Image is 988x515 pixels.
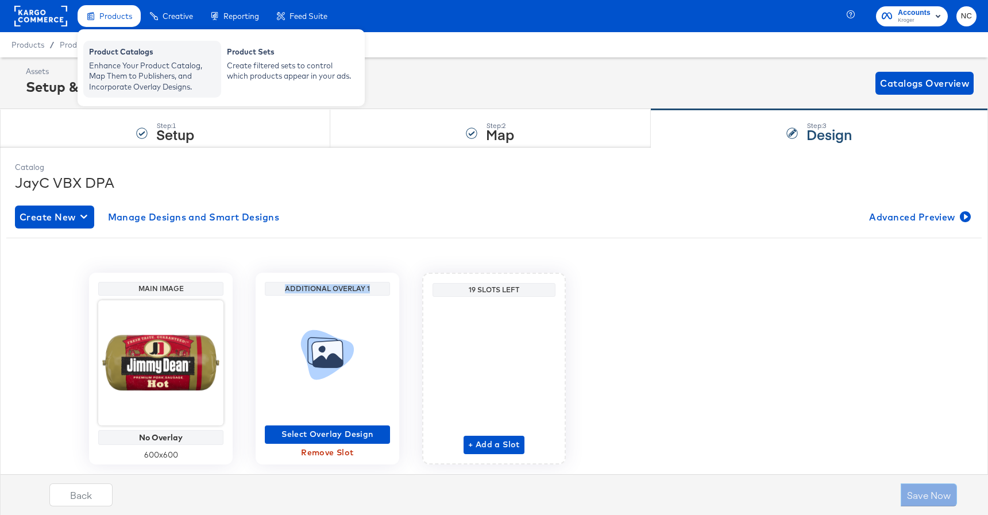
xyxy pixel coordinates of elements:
[26,66,170,77] div: Assets
[898,16,931,25] span: Kroger
[223,11,259,21] span: Reporting
[20,209,90,225] span: Create New
[875,72,974,95] button: Catalogs Overview
[49,483,113,506] button: Back
[468,437,520,452] span: + Add a Slot
[15,206,94,229] button: Create New
[268,284,387,293] div: Additional Overlay 1
[269,446,385,460] span: Remove Slot
[290,11,327,21] span: Feed Suite
[486,122,514,130] div: Step: 2
[880,75,969,91] span: Catalogs Overview
[869,209,968,225] span: Advanced Preview
[961,10,972,23] span: NC
[156,125,194,144] strong: Setup
[11,40,44,49] span: Products
[156,122,194,130] div: Step: 1
[101,433,221,442] div: No Overlay
[898,7,931,19] span: Accounts
[956,6,977,26] button: NC
[806,125,852,144] strong: Design
[265,425,390,444] button: Select Overlay Design
[464,436,524,454] button: + Add a Slot
[98,450,223,460] div: 600 x 600
[435,285,553,295] div: 19 Slots Left
[269,427,385,442] span: Select Overlay Design
[60,40,123,49] a: Product Catalogs
[108,209,280,225] span: Manage Designs and Smart Designs
[876,6,948,26] button: AccountsKroger
[486,125,514,144] strong: Map
[15,173,973,192] div: JayC VBX DPA
[101,284,221,293] div: Main Image
[99,11,132,21] span: Products
[265,444,390,462] button: Remove Slot
[103,206,284,229] button: Manage Designs and Smart Designs
[864,206,973,229] button: Advanced Preview
[163,11,193,21] span: Creative
[44,40,60,49] span: /
[806,122,852,130] div: Step: 3
[26,77,170,96] div: Setup & Map Catalog
[15,162,973,173] div: Catalog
